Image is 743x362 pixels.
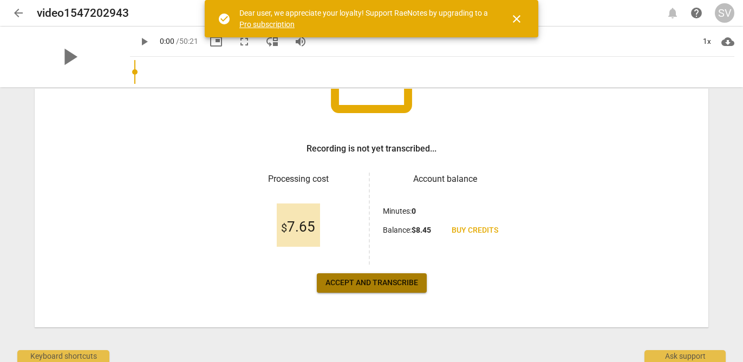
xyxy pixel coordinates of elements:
[715,3,734,23] button: SV
[294,35,307,48] span: volume_up
[291,32,310,51] button: Volume
[17,350,109,362] div: Keyboard shortcuts
[317,273,427,293] button: Accept and transcribe
[239,8,491,30] div: Dear user, we appreciate your loyalty! Support RaeNotes by upgrading to a
[307,142,436,155] h3: Recording is not yet transcribed...
[55,43,83,71] span: play_arrow
[176,37,198,45] span: / 50:21
[263,32,282,51] button: View player as separate pane
[452,225,498,236] span: Buy credits
[266,35,279,48] span: move_down
[134,32,154,51] button: Play
[160,37,174,45] span: 0:00
[138,35,151,48] span: play_arrow
[696,33,717,50] div: 1x
[383,206,416,217] p: Minutes :
[281,219,315,235] span: 7.65
[412,207,416,215] b: 0
[218,12,231,25] span: check_circle
[12,6,25,19] span: arrow_back
[443,221,507,240] a: Buy credits
[238,35,251,48] span: fullscreen
[504,6,530,32] button: Close
[37,6,129,20] h2: video1547202943
[721,35,734,48] span: cloud_download
[383,173,507,186] h3: Account balance
[325,278,418,288] span: Accept and transcribe
[690,6,703,19] span: help
[234,32,254,51] button: Fullscreen
[281,221,287,234] span: $
[510,12,523,25] span: close
[239,20,295,29] a: Pro subscription
[206,32,226,51] button: Picture in picture
[383,225,431,236] p: Balance :
[236,173,360,186] h3: Processing cost
[210,35,223,48] span: picture_in_picture
[687,3,706,23] a: Help
[644,350,726,362] div: Ask support
[412,226,431,234] b: $ 8.45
